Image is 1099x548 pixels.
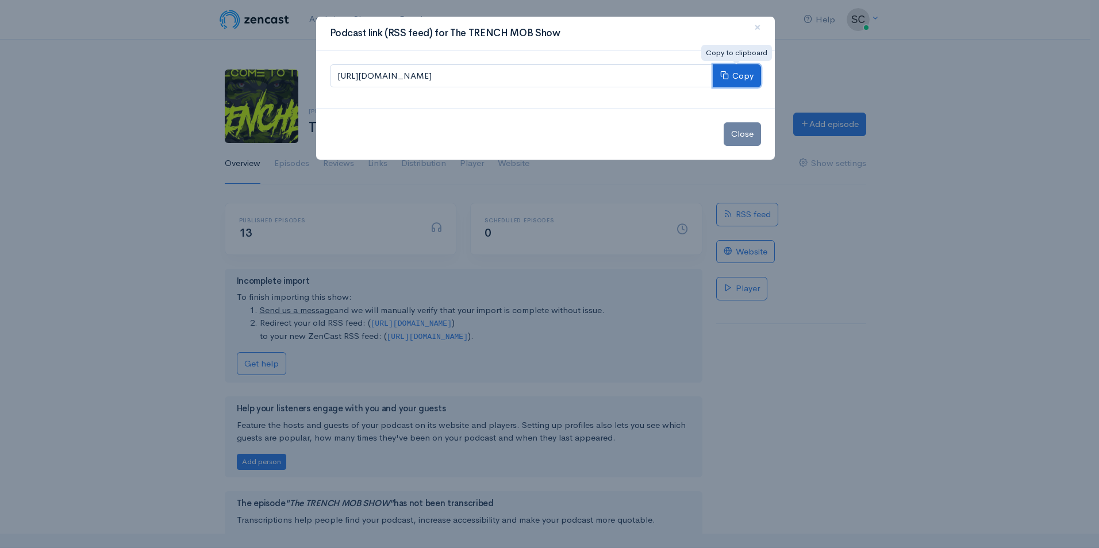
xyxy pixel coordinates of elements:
div: Copy to clipboard [701,45,772,61]
button: Close [724,122,761,146]
h3: Podcast link (RSS feed) for The TRENCH MOB Show [330,26,560,41]
button: Copy [713,64,761,88]
span: × [754,19,761,36]
button: Close [740,12,775,44]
